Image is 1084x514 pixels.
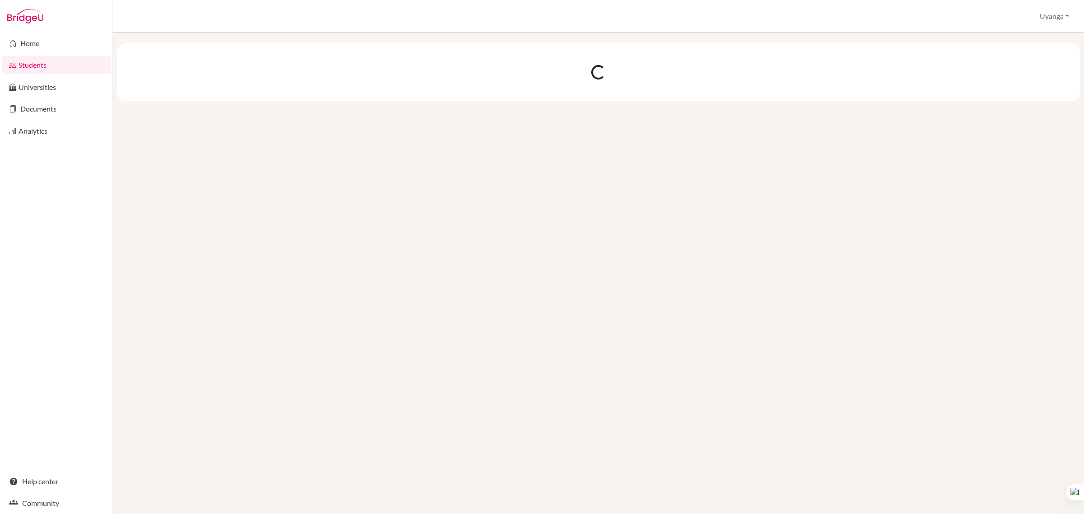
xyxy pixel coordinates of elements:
img: Bridge-U [7,9,43,23]
button: Uyanga [1036,8,1073,25]
a: Home [2,34,111,52]
a: Help center [2,472,111,491]
a: Analytics [2,122,111,140]
a: Students [2,56,111,74]
a: Community [2,494,111,512]
a: Universities [2,78,111,96]
a: Documents [2,100,111,118]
